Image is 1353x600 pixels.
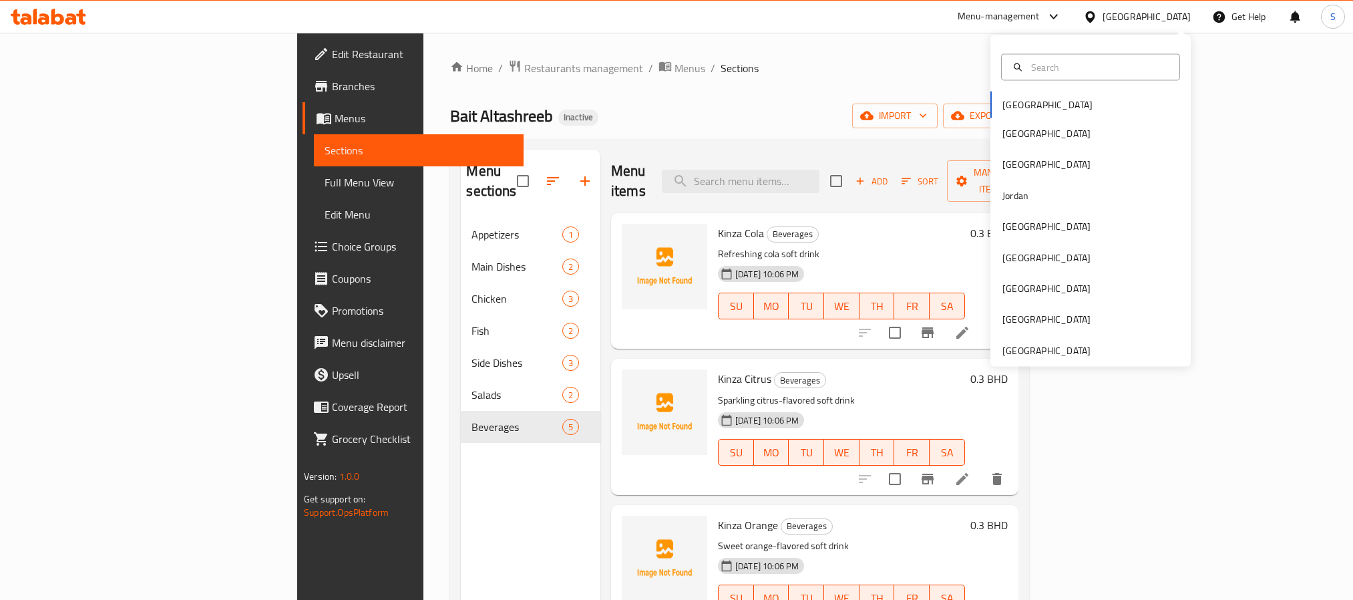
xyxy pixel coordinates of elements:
[954,108,1018,124] span: export
[711,60,715,76] li: /
[759,443,784,462] span: MO
[958,164,1026,198] span: Manage items
[730,268,804,281] span: [DATE] 10:06 PM
[332,303,512,319] span: Promotions
[881,465,909,493] span: Select to update
[471,387,562,403] span: Salads
[314,166,523,198] a: Full Menu View
[794,297,819,316] span: TU
[859,293,895,319] button: TH
[900,297,924,316] span: FR
[303,359,523,391] a: Upsell
[471,291,562,307] span: Chicken
[1330,9,1336,24] span: S
[471,259,562,275] span: Main Dishes
[304,468,337,485] span: Version:
[662,170,819,193] input: search
[829,443,854,462] span: WE
[509,167,537,195] span: Select all sections
[789,439,824,466] button: TU
[332,271,512,287] span: Coupons
[1002,343,1091,357] div: [GEOGRAPHIC_DATA]
[558,110,598,126] div: Inactive
[335,110,512,126] span: Menus
[325,142,512,158] span: Sections
[508,59,643,77] a: Restaurants management
[775,373,825,388] span: Beverages
[898,171,942,192] button: Sort
[767,227,818,242] span: Beverages
[303,391,523,423] a: Coverage Report
[718,538,965,555] p: Sweet orange-flavored soft drink
[314,134,523,166] a: Sections
[332,335,512,351] span: Menu disclaimer
[767,227,819,243] div: Beverages
[781,518,833,535] div: Beverages
[562,387,579,403] div: items
[850,171,893,192] span: Add item
[829,297,854,316] span: WE
[1002,312,1091,327] div: [GEOGRAPHIC_DATA]
[325,174,512,190] span: Full Menu View
[461,218,600,251] div: Appetizers1
[894,293,930,319] button: FR
[900,443,924,462] span: FR
[622,224,707,309] img: Kinza Cola
[563,261,578,273] span: 2
[562,355,579,371] div: items
[970,224,1008,243] h6: 0.3 BHD
[958,9,1040,25] div: Menu-management
[881,319,909,347] span: Select to update
[774,372,826,388] div: Beverages
[332,399,512,415] span: Coverage Report
[730,560,804,573] span: [DATE] 10:06 PM
[524,60,643,76] span: Restaurants management
[724,443,749,462] span: SU
[947,160,1036,202] button: Manage items
[303,263,523,295] a: Coupons
[1002,188,1028,202] div: Jordan
[303,38,523,70] a: Edit Restaurant
[558,112,598,123] span: Inactive
[1002,126,1091,141] div: [GEOGRAPHIC_DATA]
[1002,157,1091,172] div: [GEOGRAPHIC_DATA]
[794,443,819,462] span: TU
[450,59,1028,77] nav: breadcrumb
[569,165,601,197] button: Add section
[781,518,832,534] span: Beverages
[718,293,754,319] button: SU
[893,171,947,192] span: Sort items
[471,323,562,339] span: Fish
[303,70,523,102] a: Branches
[850,171,893,192] button: Add
[562,291,579,307] div: items
[853,174,890,189] span: Add
[563,325,578,337] span: 2
[718,246,965,263] p: Refreshing cola soft drink
[754,439,789,466] button: MO
[563,293,578,305] span: 3
[981,463,1013,495] button: delete
[563,229,578,241] span: 1
[461,411,600,443] div: Beverages5
[674,60,705,76] span: Menus
[865,297,890,316] span: TH
[332,367,512,383] span: Upsell
[859,439,895,466] button: TH
[852,104,938,128] button: import
[562,419,579,435] div: items
[304,504,389,521] a: Support.OpsPlatform
[471,227,562,243] span: Appetizers
[461,379,600,411] div: Salads2
[935,297,960,316] span: SA
[822,167,850,195] span: Select section
[954,325,970,341] a: Edit menu item
[970,516,1008,535] h6: 0.3 BHD
[648,60,653,76] li: /
[954,471,970,487] a: Edit menu item
[303,102,523,134] a: Menus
